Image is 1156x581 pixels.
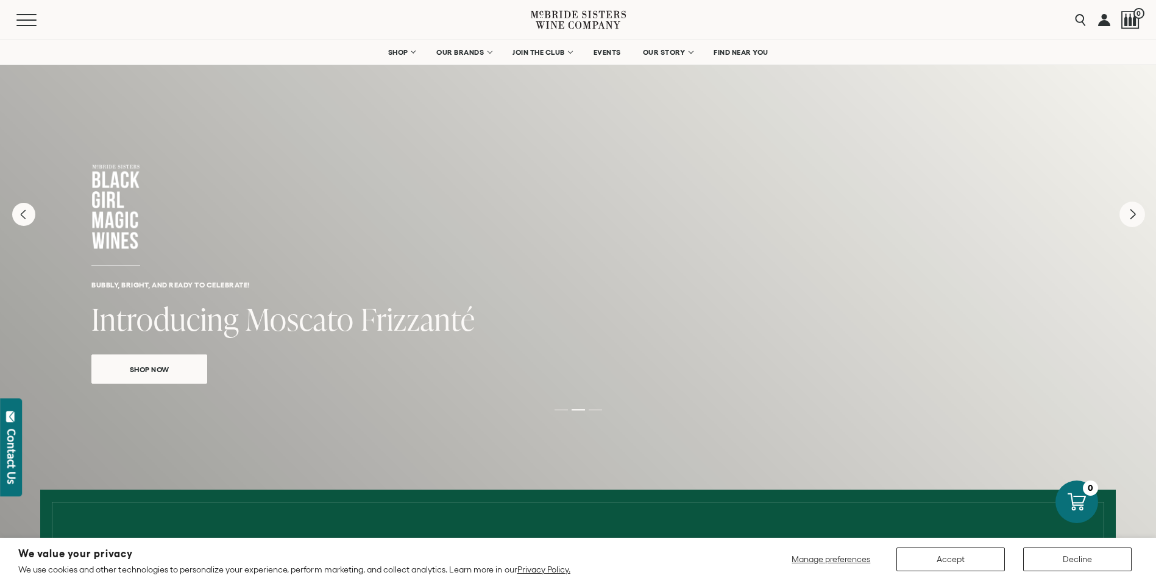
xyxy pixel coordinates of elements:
[635,40,700,65] a: OUR STORY
[1083,481,1098,496] div: 0
[555,409,568,410] li: Page dot 1
[589,409,602,410] li: Page dot 3
[108,362,191,376] span: Shop Now
[512,48,565,57] span: JOIN THE CLUB
[586,40,629,65] a: EVENTS
[784,548,878,571] button: Manage preferences
[18,564,570,575] p: We use cookies and other technologies to personalize your experience, perform marketing, and coll...
[18,549,570,559] h2: We value your privacy
[246,298,354,340] span: Moscato
[714,48,768,57] span: FIND NEAR YOU
[380,40,422,65] a: SHOP
[1133,8,1144,19] span: 0
[388,48,408,57] span: SHOP
[517,565,570,574] a: Privacy Policy.
[505,40,580,65] a: JOIN THE CLUB
[428,40,498,65] a: OUR BRANDS
[5,429,18,484] div: Contact Us
[572,409,585,410] li: Page dot 2
[594,48,621,57] span: EVENTS
[643,48,686,57] span: OUR STORY
[1119,202,1145,227] button: Next
[91,281,1065,289] h6: Bubbly, bright, and ready to celebrate!
[16,14,60,26] button: Mobile Menu Trigger
[361,298,475,340] span: Frizzanté
[706,40,776,65] a: FIND NEAR YOU
[91,298,239,340] span: Introducing
[91,354,207,384] a: Shop Now
[896,548,1005,571] button: Accept
[12,203,35,226] button: Previous
[436,48,484,57] span: OUR BRANDS
[792,554,870,564] span: Manage preferences
[1023,548,1132,571] button: Decline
